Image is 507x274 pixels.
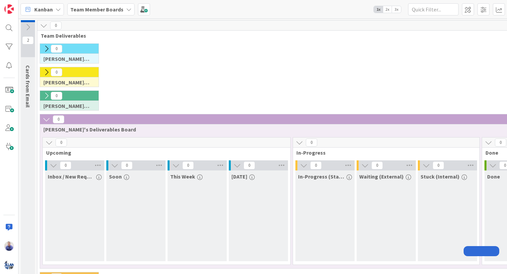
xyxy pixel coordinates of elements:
img: JG [4,241,14,251]
span: 0 [306,139,317,147]
span: Stuck (Internal) [421,173,460,180]
span: Soon [109,173,122,180]
span: 0 [56,139,67,147]
span: Upcoming [46,149,282,156]
span: Inbox / New Requests (Triage) [48,173,94,180]
span: 3x [392,6,401,13]
span: 0 [433,161,444,169]
span: 0 [310,161,322,169]
span: 0 [51,45,62,53]
span: 0 [53,115,64,123]
span: 0 [182,161,194,169]
span: Cards from Email [25,65,31,108]
span: In-Progress (Started) [298,173,345,180]
span: Done [487,173,500,180]
span: Today [231,173,247,180]
span: 0 [50,22,62,30]
img: avatar [4,260,14,270]
span: 0 [60,161,71,169]
input: Quick Filter... [408,3,459,15]
span: Jamie's Deliverables Board [43,79,90,86]
span: 0 [244,161,255,169]
span: 1x [374,6,383,13]
span: Ann's Deliverables Board [43,103,90,109]
span: In-Progress [296,149,471,156]
span: Kanban [34,5,53,13]
span: 0 [121,161,133,169]
span: 0 [495,139,506,147]
span: 2x [383,6,392,13]
span: 0 [51,92,62,100]
span: 0 [371,161,383,169]
span: This Week [170,173,195,180]
span: 0 [51,68,62,76]
span: Jimmy's Deliverables Board [43,55,90,62]
b: Team Member Boards [70,6,123,13]
span: 2 [22,36,34,44]
img: Visit kanbanzone.com [4,4,14,14]
span: Waiting (External) [359,173,404,180]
